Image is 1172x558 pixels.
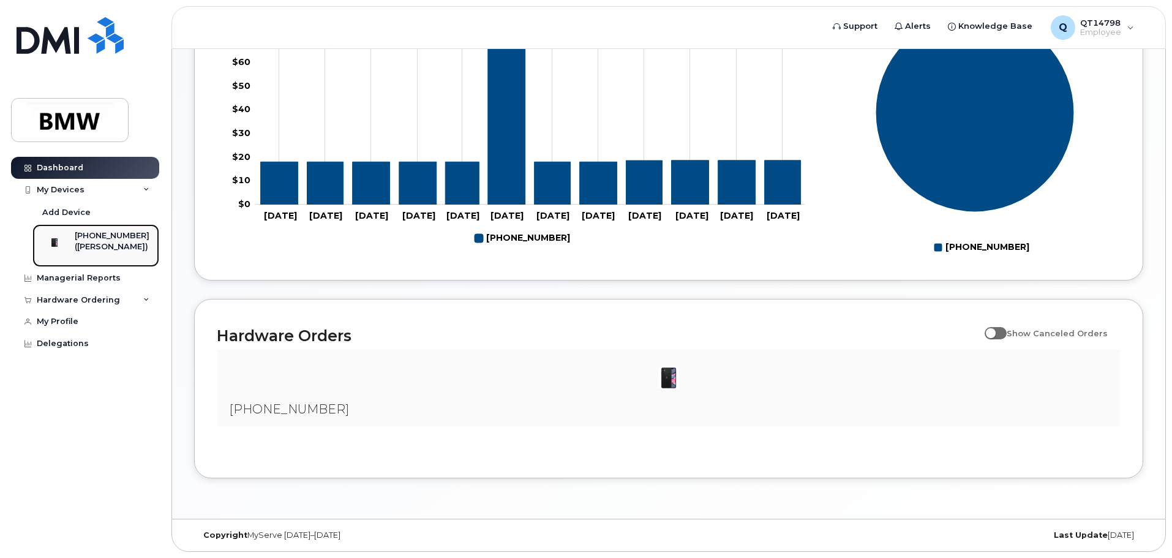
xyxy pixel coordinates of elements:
span: Alerts [905,20,931,32]
g: Legend [475,228,570,249]
tspan: $10 [232,175,250,186]
span: Knowledge Base [958,20,1032,32]
g: Chart [876,13,1075,257]
tspan: [DATE] [628,210,661,221]
h2: Hardware Orders [217,326,979,345]
img: iPhone_11.jpg [656,366,681,390]
tspan: [DATE] [490,210,524,221]
tspan: [DATE] [582,210,615,221]
tspan: $30 [232,127,250,138]
span: Show Canceled Orders [1007,328,1108,338]
tspan: [DATE] [446,210,479,221]
span: Support [843,20,877,32]
input: Show Canceled Orders [985,322,994,331]
tspan: [DATE] [355,210,388,221]
div: MyServe [DATE]–[DATE] [194,530,511,540]
tspan: $0 [238,198,250,209]
tspan: [DATE] [264,210,297,221]
span: [PHONE_NUMBER] [229,402,349,417]
a: Alerts [886,14,939,39]
tspan: [DATE] [720,210,753,221]
div: [DATE] [827,530,1143,540]
g: Series [876,13,1075,212]
span: QT14798 [1080,18,1121,28]
g: 864-991-7397 [475,228,570,249]
strong: Copyright [203,530,247,540]
tspan: [DATE] [309,210,342,221]
tspan: $50 [232,80,250,91]
tspan: [DATE] [536,210,569,221]
tspan: [DATE] [402,210,435,221]
tspan: $60 [232,56,250,67]
span: Q [1059,20,1067,35]
a: Knowledge Base [939,14,1041,39]
strong: Last Update [1054,530,1108,540]
tspan: $40 [232,104,250,115]
div: QT14798 [1042,15,1143,40]
span: Employee [1080,28,1121,37]
tspan: [DATE] [675,210,708,221]
tspan: [DATE] [767,210,800,221]
g: Legend [934,237,1029,258]
iframe: Messenger Launcher [1119,505,1163,549]
tspan: $20 [232,151,250,162]
a: Support [824,14,886,39]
